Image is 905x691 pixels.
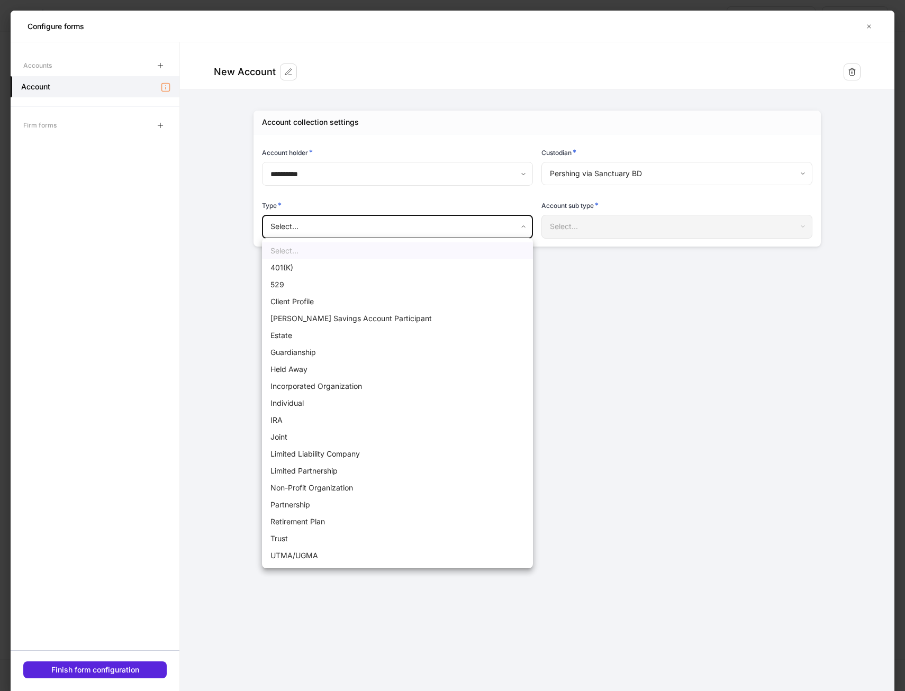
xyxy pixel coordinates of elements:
li: Incorporated Organization [262,378,533,395]
li: IRA [262,412,533,429]
li: Estate [262,327,533,344]
li: Trust [262,530,533,547]
li: 401(K) [262,259,533,276]
li: Held Away [262,361,533,378]
li: Limited Partnership [262,462,533,479]
li: Individual [262,395,533,412]
li: Retirement Plan [262,513,533,530]
li: Non-Profit Organization [262,479,533,496]
li: Client Profile [262,293,533,310]
li: UTMA/UGMA [262,547,533,564]
li: [PERSON_NAME] Savings Account Participant [262,310,533,327]
li: Guardianship [262,344,533,361]
li: Limited Liability Company [262,445,533,462]
li: Partnership [262,496,533,513]
li: Joint [262,429,533,445]
li: 529 [262,276,533,293]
